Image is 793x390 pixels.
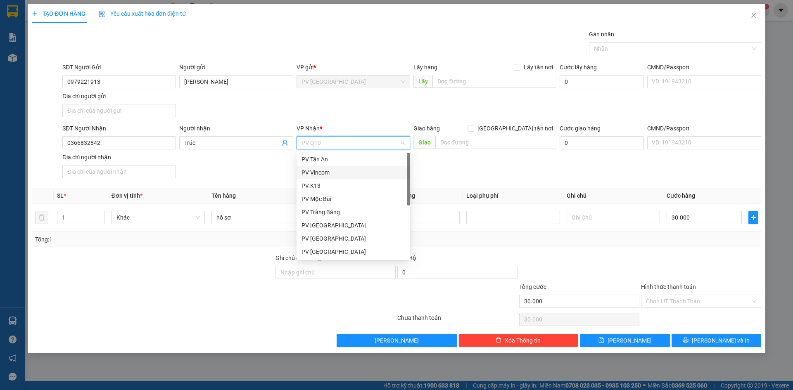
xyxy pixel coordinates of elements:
div: PV K13 [297,179,410,192]
input: Ghi chú đơn hàng [275,266,396,279]
img: logo.jpg [10,10,52,52]
div: PV Mộc Bài [297,192,410,206]
input: Ghi Chú [567,211,660,224]
div: SĐT Người Nhận [62,124,176,133]
span: Giao [413,136,435,149]
button: [PERSON_NAME] [337,334,457,347]
button: plus [748,211,757,224]
div: PV Trảng Bàng [297,206,410,219]
button: Close [742,4,765,27]
li: [STREET_ADDRESS][PERSON_NAME]. [GEOGRAPHIC_DATA], Tỉnh [GEOGRAPHIC_DATA] [77,20,345,31]
span: [PERSON_NAME] [375,336,419,345]
div: PV Mộc Bài [302,194,405,203]
div: Địa chỉ người nhận [62,153,176,162]
div: PV [GEOGRAPHIC_DATA] [302,234,405,243]
div: PV Vincom [297,166,410,179]
label: Ghi chú đơn hàng [275,255,321,261]
div: Địa chỉ người gửi [62,92,176,101]
div: Người nhận [179,124,293,133]
div: PV [GEOGRAPHIC_DATA] [302,221,405,230]
span: PV Hòa Thành [302,76,405,88]
label: Cước giao hàng [560,125,601,132]
div: PV [GEOGRAPHIC_DATA] [302,247,405,256]
div: CMND/Passport [647,124,761,133]
span: Yêu cầu xuất hóa đơn điện tử [99,10,186,17]
span: plus [749,214,757,221]
input: Địa chỉ của người gửi [62,104,176,117]
th: Ghi chú [563,188,663,204]
span: Đơn vị tính [112,192,142,199]
input: VD: Bàn, Ghế [211,211,305,224]
div: Tổng: 1 [35,235,306,244]
span: close [750,12,757,19]
span: PV Q10 [302,137,405,149]
div: PV Tân An [297,153,410,166]
input: Cước giao hàng [560,136,644,149]
button: deleteXóa Thông tin [458,334,579,347]
input: Địa chỉ của người nhận [62,165,176,178]
div: PV Vincom [302,168,405,177]
span: Cước hàng [667,192,695,199]
span: SL [57,192,64,199]
span: Lấy hàng [413,64,437,71]
input: Dọc đường [432,75,556,88]
span: printer [683,337,689,344]
div: PV Trảng Bàng [302,208,405,217]
span: Giao hàng [413,125,440,132]
div: PV Hòa Thành [297,219,410,232]
span: save [598,337,604,344]
span: Xóa Thông tin [505,336,541,345]
div: Chưa thanh toán [396,313,518,328]
input: Cước lấy hàng [560,75,644,88]
div: Người gửi [179,63,293,72]
label: Hình thức thanh toán [641,284,696,290]
span: Lấy [413,75,432,88]
span: [PERSON_NAME] [608,336,652,345]
div: VP gửi [297,63,410,72]
div: PV Tân An [302,155,405,164]
div: PV K13 [302,181,405,190]
span: Lấy tận nơi [520,63,556,72]
img: icon [99,11,105,17]
input: 0 [385,211,460,224]
label: Gán nhãn [589,31,614,38]
button: delete [35,211,48,224]
button: save[PERSON_NAME] [580,334,670,347]
span: TẠO ĐƠN HÀNG [32,10,85,17]
span: Tổng cước [519,284,546,290]
span: [GEOGRAPHIC_DATA] tận nơi [474,124,556,133]
div: CMND/Passport [647,63,761,72]
span: delete [496,337,501,344]
li: Hotline: 1900 8153 [77,31,345,41]
label: Cước lấy hàng [560,64,597,71]
span: user-add [282,139,288,146]
div: SĐT Người Gửi [62,63,176,72]
div: PV Tây Ninh [297,245,410,258]
div: PV Phước Đông [297,232,410,245]
th: Loại phụ phí [463,188,563,204]
span: Thu Hộ [397,255,416,261]
span: VP Nhận [297,125,320,132]
b: GỬI : PV [GEOGRAPHIC_DATA] [10,60,123,87]
button: printer[PERSON_NAME] và In [672,334,761,347]
span: Tên hàng [211,192,236,199]
span: plus [32,11,38,17]
input: Dọc đường [435,136,556,149]
span: [PERSON_NAME] và In [692,336,750,345]
span: Khác [116,211,200,224]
